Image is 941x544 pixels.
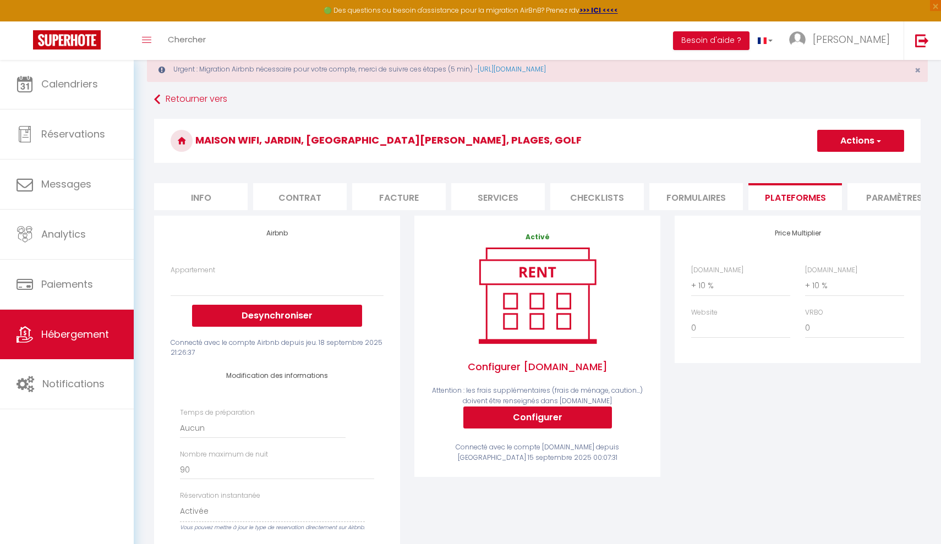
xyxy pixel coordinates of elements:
small: Vous pouvez mettre à jour le type de reservation directement sur Airbnb. [180,524,365,531]
a: ... [PERSON_NAME] [781,21,904,60]
label: VRBO [805,307,823,318]
li: Info [154,183,248,210]
span: Chercher [168,34,206,45]
div: Connecté avec le compte [DOMAIN_NAME] depuis [GEOGRAPHIC_DATA] 15 septembre 2025 00:07:31 [431,442,644,463]
button: Actions [817,130,904,152]
span: Analytics [41,227,86,241]
a: Retourner vers [154,90,921,109]
img: ... [789,31,806,48]
a: >>> ICI <<<< [579,6,618,15]
button: Desynchroniser [192,305,362,327]
span: Attention : les frais supplémentaires (frais de ménage, caution...) doivent être renseignés dans ... [432,386,643,405]
h4: Airbnb [171,229,384,237]
img: Super Booking [33,30,101,50]
li: Facture [352,183,446,210]
a: [URL][DOMAIN_NAME] [478,64,546,74]
li: Plateformes [748,183,842,210]
label: Appartement [171,265,215,276]
a: Chercher [160,21,214,60]
span: Configurer [DOMAIN_NAME] [431,348,644,386]
li: Paramètres [847,183,941,210]
span: Notifications [42,377,105,391]
span: Réservations [41,127,105,141]
li: Services [451,183,545,210]
label: Temps de préparation [180,408,255,418]
h4: Modification des informations [187,372,367,380]
label: [DOMAIN_NAME] [805,265,857,276]
span: × [915,63,921,77]
img: rent.png [467,243,608,348]
span: Hébergement [41,327,109,341]
label: Nombre maximum de nuit [180,449,268,460]
button: Close [915,65,921,75]
div: Urgent : Migration Airbnb nécessaire pour votre compte, merci de suivre ces étapes (5 min) - [147,57,928,82]
label: Website [691,307,718,318]
label: [DOMAIN_NAME] [691,265,743,276]
li: Formulaires [649,183,743,210]
li: Contrat [253,183,347,210]
span: Messages [41,177,91,191]
span: [PERSON_NAME] [813,32,890,46]
button: Configurer [463,406,612,428]
span: Paiements [41,277,93,291]
li: Checklists [550,183,644,210]
div: Connecté avec le compte Airbnb depuis jeu. 18 septembre 2025 21:26:37 [171,338,384,359]
h4: Price Multiplier [691,229,904,237]
button: Besoin d'aide ? [673,31,749,50]
p: Activé [431,232,644,243]
img: logout [915,34,929,47]
span: Calendriers [41,77,98,91]
h3: Maison Wifi, Jardin, [GEOGRAPHIC_DATA][PERSON_NAME], Plages, Golf [154,119,921,163]
label: Réservation instantanée [180,491,260,501]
